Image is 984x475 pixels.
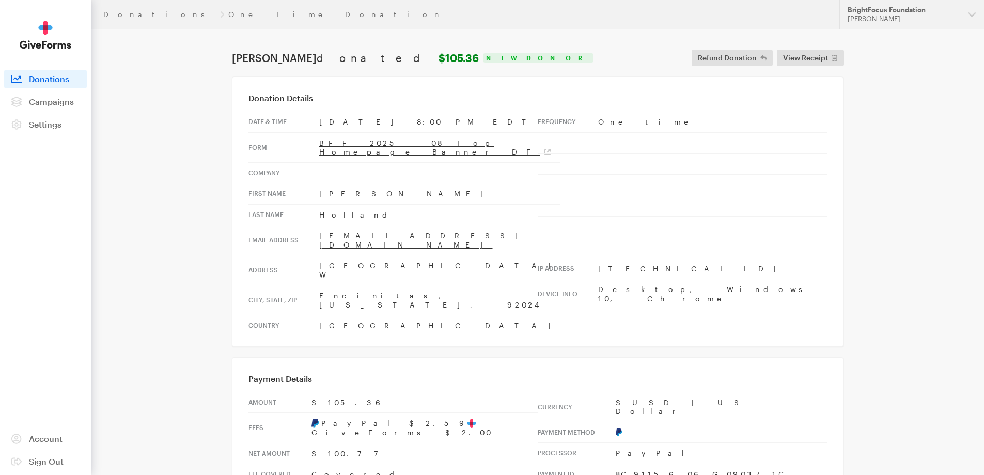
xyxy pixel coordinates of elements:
[20,21,71,49] img: GiveForms
[248,183,319,205] th: First Name
[311,413,538,443] td: PayPal $2.59 GiveForms $2.00
[616,392,827,422] td: $USD | US Dollar
[4,93,87,111] a: Campaigns
[4,452,87,471] a: Sign Out
[538,258,598,279] th: IP address
[319,231,528,249] a: [EMAIL_ADDRESS][DOMAIN_NAME]
[248,225,319,255] th: Email address
[538,422,616,443] th: Payment Method
[616,443,827,464] td: PayPal
[777,50,844,66] a: View Receipt
[538,392,616,422] th: Currency
[483,53,593,63] div: New Donor
[848,6,960,14] div: BrightFocus Foundation
[4,70,87,88] a: Donations
[29,74,69,84] span: Donations
[248,204,319,225] th: Last Name
[319,139,551,157] a: BFF 2025-08 Top Homepage Banner DF
[4,115,87,134] a: Settings
[29,456,64,466] span: Sign Out
[319,112,560,132] td: [DATE] 8:00 PM EDT
[248,93,827,103] h3: Donation Details
[29,97,74,106] span: Campaigns
[467,419,476,428] img: favicon-aeed1a25926f1876c519c09abb28a859d2c37b09480cd79f99d23ee3a2171d47.svg
[538,112,598,132] th: Frequency
[4,430,87,448] a: Account
[598,258,827,279] td: [TECHNICAL_ID]
[319,285,560,315] td: Encinitas, [US_STATE], 92024
[319,315,560,336] td: [GEOGRAPHIC_DATA]
[317,52,436,64] span: donated
[248,162,319,183] th: Company
[248,374,827,384] h3: Payment Details
[248,112,319,132] th: Date & time
[103,10,216,19] a: Donations
[248,255,319,285] th: Address
[848,14,960,23] div: [PERSON_NAME]
[692,50,773,66] button: Refund Donation
[248,392,311,413] th: Amount
[319,183,560,205] td: [PERSON_NAME]
[248,413,311,443] th: Fees
[29,434,63,443] span: Account
[232,52,479,64] h1: [PERSON_NAME]
[311,419,320,428] img: pay-pal-05bf541b6ab056f8d1cb95da645a1bb1692338e635cecbb3449344ad66aca00b.svg
[598,112,827,132] td: One time
[538,279,598,309] th: Device info
[319,204,560,225] td: Holland
[319,255,560,285] td: [GEOGRAPHIC_DATA] W
[439,52,479,64] strong: $105.36
[248,315,319,336] th: Country
[311,443,538,464] td: $100.77
[29,119,61,129] span: Settings
[248,443,311,464] th: Net Amount
[698,52,757,64] span: Refund Donation
[311,392,538,413] td: $105.36
[783,52,828,64] span: View Receipt
[538,443,616,464] th: Processor
[248,285,319,315] th: City, state, zip
[598,279,827,309] td: Desktop, Windows 10, Chrome
[248,132,319,162] th: Form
